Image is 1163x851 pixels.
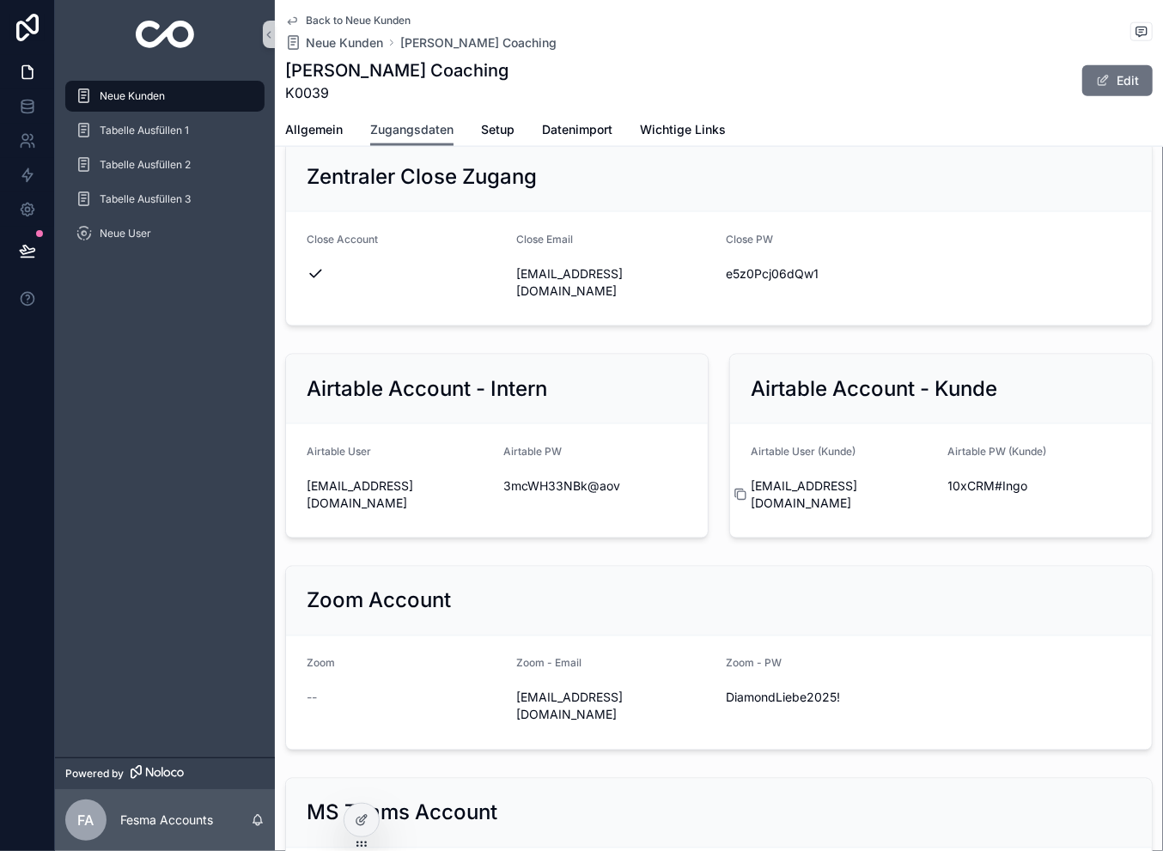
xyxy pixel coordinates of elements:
[100,89,165,103] span: Neue Kunden
[100,227,151,240] span: Neue User
[285,82,508,103] span: K0039
[65,218,265,249] a: Neue User
[55,69,275,271] div: scrollable content
[504,445,563,458] span: Airtable PW
[516,657,581,670] span: Zoom - Email
[640,114,726,149] a: Wichtige Links
[1082,65,1153,96] button: Edit
[65,115,265,146] a: Tabelle Ausfüllen 1
[65,81,265,112] a: Neue Kunden
[307,477,490,512] span: [EMAIL_ADDRESS][DOMAIN_NAME]
[306,14,411,27] span: Back to Neue Kunden
[285,121,343,138] span: Allgemein
[100,192,191,206] span: Tabelle Ausfüllen 3
[307,163,537,191] h2: Zentraler Close Zugang
[948,477,1132,495] span: 10xCRM#Ingo
[285,34,383,52] a: Neue Kunden
[65,184,265,215] a: Tabelle Ausfüllen 3
[726,265,922,283] span: e5z0Pcj06dQw1
[65,149,265,180] a: Tabelle Ausfüllen 2
[542,114,612,149] a: Datenimport
[100,158,191,172] span: Tabelle Ausfüllen 2
[640,121,726,138] span: Wichtige Links
[285,58,508,82] h1: [PERSON_NAME] Coaching
[542,121,612,138] span: Datenimport
[55,757,275,789] a: Powered by
[751,375,997,403] h2: Airtable Account - Kunde
[726,233,773,246] span: Close PW
[726,690,922,707] span: DiamondLiebe2025!
[307,375,547,403] h2: Airtable Account - Intern
[307,233,378,246] span: Close Account
[751,445,856,458] span: Airtable User (Kunde)
[516,233,573,246] span: Close Email
[307,799,497,827] h2: MS Teams Account
[726,657,782,670] span: Zoom - PW
[481,121,515,138] span: Setup
[65,767,124,781] span: Powered by
[481,114,515,149] a: Setup
[136,21,195,48] img: App logo
[751,477,935,512] span: [EMAIL_ADDRESS][DOMAIN_NAME]
[400,34,557,52] a: [PERSON_NAME] Coaching
[307,587,451,615] h2: Zoom Account
[516,265,712,300] span: [EMAIL_ADDRESS][DOMAIN_NAME]
[307,445,371,458] span: Airtable User
[306,34,383,52] span: Neue Kunden
[948,445,1047,458] span: Airtable PW (Kunde)
[285,114,343,149] a: Allgemein
[100,124,189,137] span: Tabelle Ausfüllen 1
[78,810,94,830] span: FA
[516,690,712,724] span: [EMAIL_ADDRESS][DOMAIN_NAME]
[504,477,688,495] span: 3mcWH33NBk@aov
[370,121,454,138] span: Zugangsdaten
[307,690,317,707] span: --
[285,14,411,27] a: Back to Neue Kunden
[307,657,335,670] span: Zoom
[120,811,213,829] p: Fesma Accounts
[370,114,454,147] a: Zugangsdaten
